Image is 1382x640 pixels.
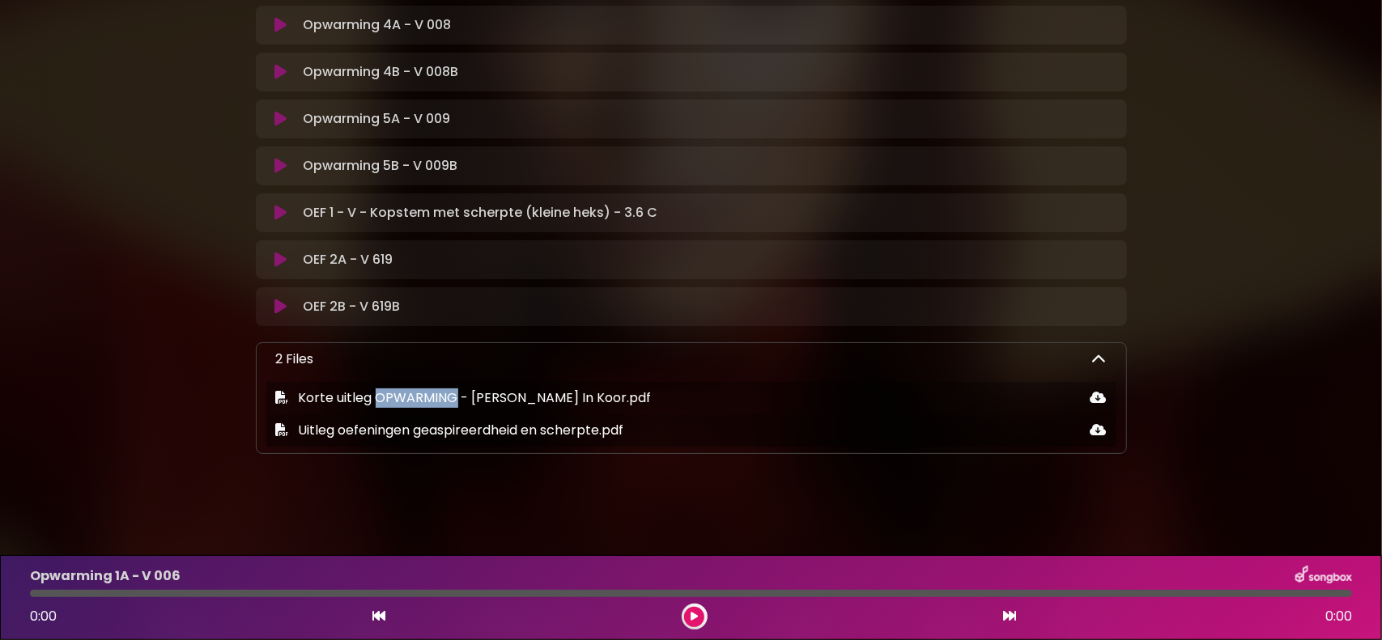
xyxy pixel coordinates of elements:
[303,62,458,82] p: Opwarming 4B - V 008B
[303,203,657,223] p: OEF 1 - V - Kopstem met scherpte (kleine heks) - 3.6 C
[299,421,624,439] span: Uitleg oefeningen geaspireerdheid en scherpte.pdf
[303,250,393,269] p: OEF 2A - V 619
[299,388,652,407] span: Korte uitleg OPWARMING - [PERSON_NAME] In Koor.pdf
[303,156,457,176] p: Opwarming 5B - V 009B
[276,350,314,369] p: 2 Files
[303,109,450,129] p: Opwarming 5A - V 009
[303,297,400,316] p: OEF 2B - V 619B
[303,15,451,35] p: Opwarming 4A - V 008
